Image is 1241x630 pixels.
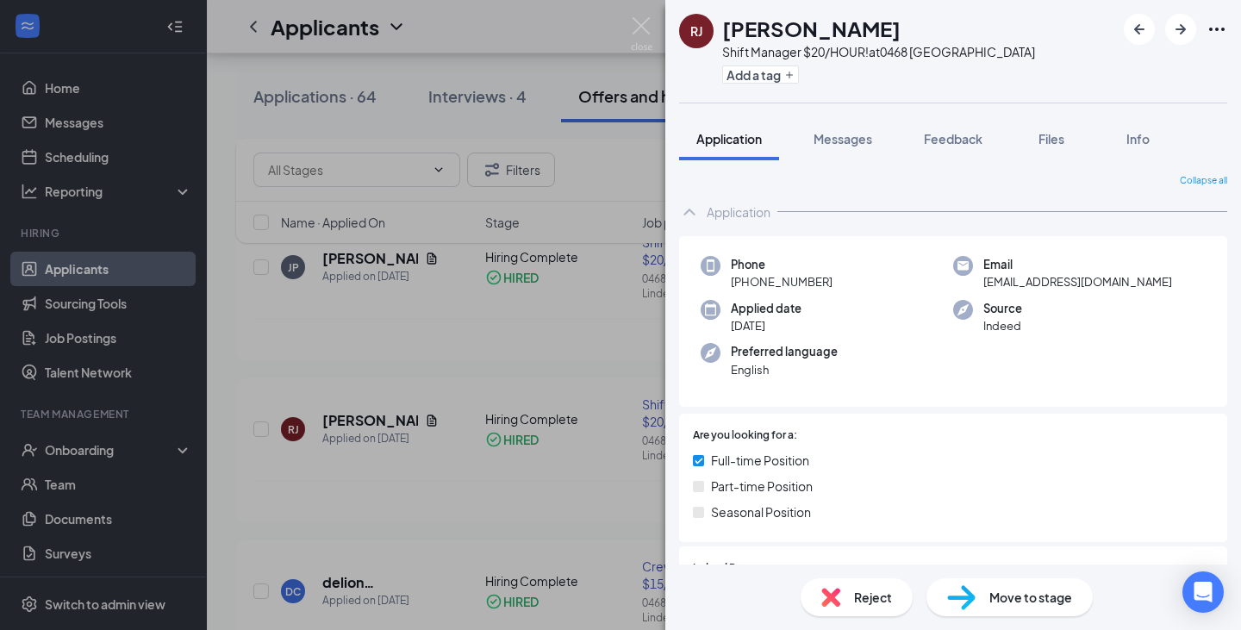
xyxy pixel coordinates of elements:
[722,43,1035,60] div: Shift Manager $20/HOUR! at 0468 [GEOGRAPHIC_DATA]
[1124,14,1155,45] button: ArrowLeftNew
[679,202,700,222] svg: ChevronUp
[983,273,1172,290] span: [EMAIL_ADDRESS][DOMAIN_NAME]
[731,343,838,360] span: Preferred language
[924,131,982,147] span: Feedback
[1038,131,1064,147] span: Files
[722,65,799,84] button: PlusAdd a tag
[722,14,901,43] h1: [PERSON_NAME]
[711,451,809,470] span: Full-time Position
[731,317,801,334] span: [DATE]
[731,361,838,378] span: English
[731,256,833,273] span: Phone
[854,588,892,607] span: Reject
[1170,19,1191,40] svg: ArrowRight
[1182,571,1224,613] div: Open Intercom Messenger
[983,300,1022,317] span: Source
[731,273,833,290] span: [PHONE_NUMBER]
[814,131,872,147] span: Messages
[693,427,797,444] span: Are you looking for a:
[983,317,1022,334] span: Indeed
[696,131,762,147] span: Application
[731,300,801,317] span: Applied date
[711,502,811,521] span: Seasonal Position
[784,70,795,80] svg: Plus
[1180,174,1227,188] span: Collapse all
[707,203,770,221] div: Application
[983,256,1172,273] span: Email
[711,477,813,496] span: Part-time Position
[690,22,702,40] div: RJ
[1126,131,1150,147] span: Info
[1165,14,1196,45] button: ArrowRight
[1129,19,1150,40] svg: ArrowLeftNew
[693,560,769,577] span: Indeed Resume
[1207,19,1227,40] svg: Ellipses
[989,588,1072,607] span: Move to stage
